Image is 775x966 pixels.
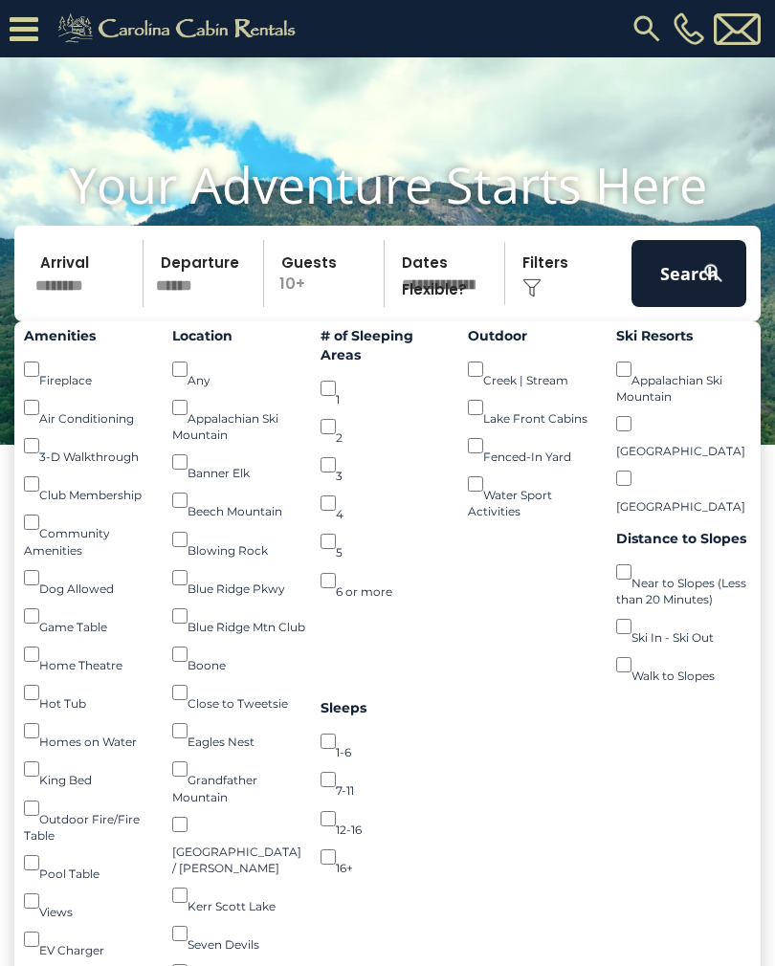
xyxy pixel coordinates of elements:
div: 1-6 [321,722,455,760]
img: Khaki-logo.png [48,10,312,48]
div: [GEOGRAPHIC_DATA] [616,405,751,459]
div: Beech Mountain [172,481,307,519]
div: 4 [321,484,455,522]
div: Walk to Slopes [616,646,751,684]
div: Lake Front Cabins [468,388,603,427]
div: 12-16 [321,800,455,838]
div: Club Membership [24,465,159,503]
div: Eagles Nest [172,712,307,750]
div: 3-D Walkthrough [24,427,159,465]
label: Location [172,326,307,345]
label: Amenities [24,326,159,345]
label: # of Sleeping Areas [321,326,455,364]
div: [GEOGRAPHIC_DATA] / [PERSON_NAME] [172,805,307,876]
div: Banner Elk [172,443,307,481]
div: 3 [321,446,455,484]
div: Fireplace [24,350,159,388]
div: Any [172,350,307,388]
div: 16+ [321,838,455,876]
div: 6 or more [321,561,455,600]
label: Sleeps [321,698,455,717]
div: Outdoor Fire/Fire Table [24,789,159,844]
div: Water Sport Activities [468,465,603,519]
div: Near to Slopes (Less than 20 Minutes) [616,553,751,607]
div: Ski In - Ski Out [616,607,751,646]
div: Views [24,882,159,920]
div: Game Table [24,597,159,635]
div: Close to Tweetsie [172,673,307,712]
label: Distance to Slopes [616,529,751,548]
div: Creek | Stream [468,350,603,388]
div: Home Theatre [24,635,159,673]
div: Appalachian Ski Mountain [616,350,751,405]
div: Fenced-In Yard [468,427,603,465]
div: Kerr Scott Lake [172,876,307,914]
div: Grandfather Mountain [172,750,307,804]
div: Hot Tub [24,673,159,712]
div: [GEOGRAPHIC_DATA] [616,459,751,514]
div: 2 [321,407,455,446]
div: Community Amenities [24,503,159,558]
button: Search [631,240,746,307]
img: search-regular-white.png [701,261,725,285]
img: filter--v1.png [522,278,542,297]
div: Seven Devils [172,914,307,953]
p: 10+ [270,240,384,307]
div: Air Conditioning [24,388,159,427]
label: Outdoor [468,326,603,345]
label: Ski Resorts [616,326,751,345]
div: EV Charger [24,920,159,958]
div: Pool Table [24,844,159,882]
div: Blue Ridge Mtn Club [172,597,307,635]
h1: Your Adventure Starts Here [14,155,761,214]
div: Homes on Water [24,712,159,750]
div: Boone [172,635,307,673]
img: search-regular.svg [630,11,664,46]
div: 1 [321,369,455,407]
div: Appalachian Ski Mountain [172,388,307,443]
div: 7-11 [321,760,455,799]
div: Dog Allowed [24,559,159,597]
div: King Bed [24,750,159,788]
a: [PHONE_NUMBER] [669,12,709,45]
div: 5 [321,522,455,560]
div: Blowing Rock [172,520,307,559]
div: Blue Ridge Pkwy [172,559,307,597]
